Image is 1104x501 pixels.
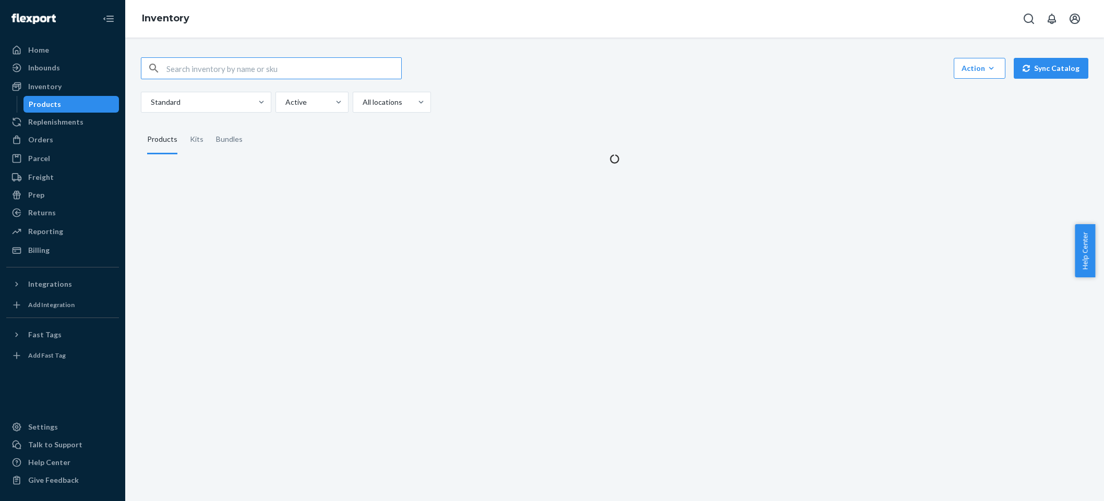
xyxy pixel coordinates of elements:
[28,135,53,145] div: Orders
[150,97,151,107] input: Standard
[6,454,119,471] a: Help Center
[23,96,119,113] a: Products
[6,114,119,130] a: Replenishments
[28,45,49,55] div: Home
[6,436,119,453] button: Talk to Support
[216,125,243,154] div: Bundles
[134,4,198,34] ol: breadcrumbs
[28,190,44,200] div: Prep
[6,59,119,76] a: Inbounds
[28,475,79,485] div: Give Feedback
[6,204,119,221] a: Returns
[1075,224,1095,277] button: Help Center
[6,472,119,488] button: Give Feedback
[28,245,50,255] div: Billing
[166,58,401,79] input: Search inventory by name or sku
[6,297,119,313] a: Add Integration
[1014,58,1088,79] button: Sync Catalog
[28,300,75,309] div: Add Integration
[1018,8,1039,29] button: Open Search Box
[28,457,70,468] div: Help Center
[6,276,119,292] button: Integrations
[6,223,119,240] a: Reporting
[28,329,62,340] div: Fast Tags
[28,422,58,432] div: Settings
[28,172,54,182] div: Freight
[147,125,177,154] div: Products
[6,150,119,167] a: Parcel
[6,347,119,364] a: Add Fast Tag
[28,63,60,73] div: Inbounds
[6,131,119,148] a: Orders
[6,187,119,203] a: Prep
[6,169,119,186] a: Freight
[6,78,119,95] a: Inventory
[11,14,56,24] img: Flexport logo
[28,351,66,360] div: Add Fast Tag
[142,13,189,24] a: Inventory
[28,81,62,92] div: Inventory
[6,419,119,435] a: Settings
[98,8,119,29] button: Close Navigation
[28,439,82,450] div: Talk to Support
[6,326,119,343] button: Fast Tags
[1064,8,1085,29] button: Open account menu
[6,242,119,259] a: Billing
[954,58,1005,79] button: Action
[28,226,63,237] div: Reporting
[284,97,285,107] input: Active
[28,207,56,218] div: Returns
[28,153,50,164] div: Parcel
[28,117,83,127] div: Replenishments
[362,97,363,107] input: All locations
[28,279,72,289] div: Integrations
[29,99,61,109] div: Products
[1041,8,1062,29] button: Open notifications
[6,42,119,58] a: Home
[190,125,203,154] div: Kits
[962,63,998,74] div: Action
